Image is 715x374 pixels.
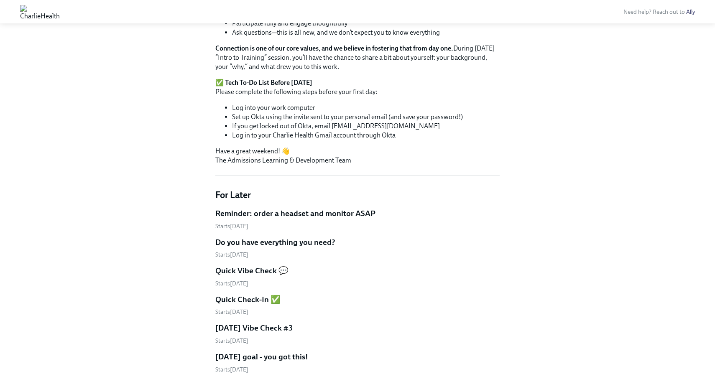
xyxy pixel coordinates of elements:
[623,8,695,15] span: Need help? Reach out to
[215,323,500,345] a: [DATE] Vibe Check #3Starts[DATE]
[215,79,312,87] strong: ✅ Tech To-Do List Before [DATE]
[215,351,308,362] h5: [DATE] goal - you got this!
[215,223,248,230] span: Monday, September 8th 2025, 7:00 am
[215,44,453,52] strong: Connection is one of our core values, and we believe in fostering that from day one.
[215,323,293,333] h5: [DATE] Vibe Check #3
[232,122,500,131] li: If you get locked out of Okta, email [EMAIL_ADDRESS][DOMAIN_NAME]
[215,237,500,259] a: Do you have everything you need?Starts[DATE]
[215,280,248,287] span: Tuesday, September 9th 2025, 2:00 pm
[215,308,248,315] span: Thursday, September 11th 2025, 2:00 pm
[215,208,375,219] h5: Reminder: order a headset and monitor ASAP
[20,5,60,18] img: CharlieHealth
[215,294,281,305] h5: Quick Check-In ✅
[232,103,500,112] li: Log into your work computer
[215,294,500,316] a: Quick Check-In ✅Starts[DATE]
[215,237,335,248] h5: Do you have everything you need?
[215,189,500,201] h4: For Later
[232,131,500,140] li: Log in to your Charlie Health Gmail account through Okta
[215,265,500,287] a: Quick Vibe Check 💬Starts[DATE]
[215,251,248,258] span: Tuesday, September 9th 2025, 7:00 am
[215,337,248,344] span: Tuesday, September 16th 2025, 2:00 pm
[686,8,695,15] a: Ally
[215,366,248,373] span: Thursday, September 18th 2025, 4:00 am
[232,19,500,28] li: Participate fully and engage thoughtfully
[215,78,500,97] p: Please complete the following steps before your first day:
[232,112,500,122] li: Set up Okta using the invite sent to your personal email (and save your password!)
[215,265,289,276] h5: Quick Vibe Check 💬
[232,28,500,37] li: Ask questions—this is all new, and we don’t expect you to know everything
[215,351,500,374] a: [DATE] goal - you got this!Starts[DATE]
[215,208,500,230] a: Reminder: order a headset and monitor ASAPStarts[DATE]
[215,147,500,165] p: Have a great weekend! 👋 The Admissions Learning & Development Team
[215,44,500,71] p: During [DATE] “Intro to Training” session, you’ll have the chance to share a bit about yourself: ...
